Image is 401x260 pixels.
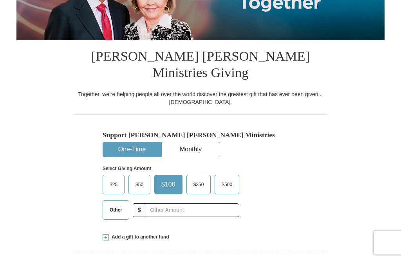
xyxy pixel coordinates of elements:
[218,179,236,190] span: $500
[162,142,220,157] button: Monthly
[106,204,126,216] span: Other
[133,203,146,217] span: $
[109,234,169,240] span: Add a gift to another fund
[190,179,208,190] span: $250
[132,179,147,190] span: $50
[103,166,151,171] strong: Select Giving Amount
[73,90,328,106] div: Together, we're helping people all over the world discover the greatest gift that has ever been g...
[73,40,328,90] h1: [PERSON_NAME] [PERSON_NAME] Ministries Giving
[106,179,121,190] span: $25
[103,131,298,139] h5: Support [PERSON_NAME] [PERSON_NAME] Ministries
[146,203,239,217] input: Other Amount
[103,142,161,157] button: One-Time
[157,179,179,190] span: $100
